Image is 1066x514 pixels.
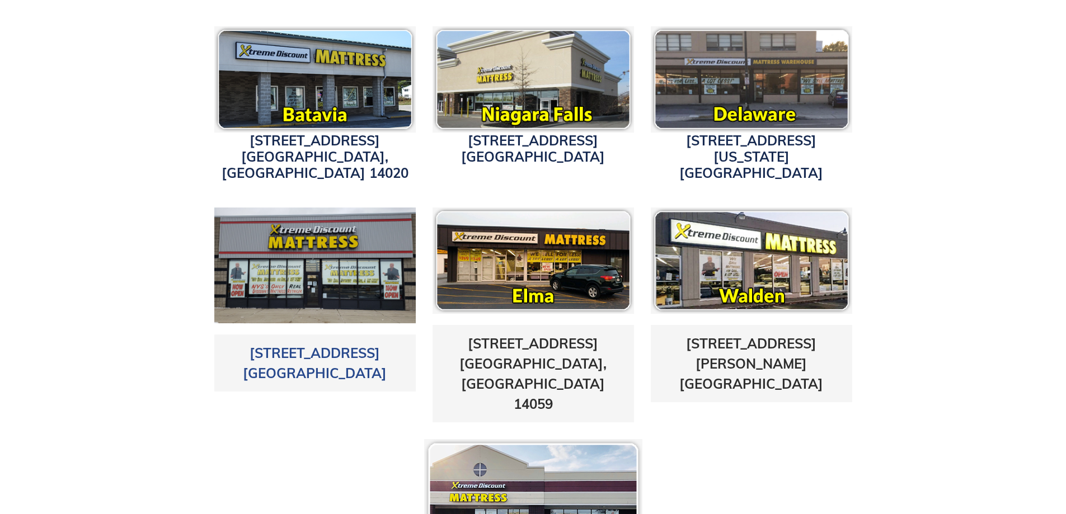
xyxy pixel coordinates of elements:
[222,132,408,181] a: [STREET_ADDRESS][GEOGRAPHIC_DATA], [GEOGRAPHIC_DATA] 14020
[651,26,852,133] img: pf-118c8166--delawareicon.png
[459,335,607,412] a: [STREET_ADDRESS][GEOGRAPHIC_DATA], [GEOGRAPHIC_DATA] 14059
[433,26,634,133] img: Xtreme Discount Mattress Niagara Falls
[461,132,605,165] a: [STREET_ADDRESS][GEOGRAPHIC_DATA]
[679,335,823,392] a: [STREET_ADDRESS][PERSON_NAME][GEOGRAPHIC_DATA]
[214,208,416,323] img: transit-store-photo2-1642015179745.jpg
[214,26,416,133] img: pf-c8c7db02--bataviaicon.png
[433,208,634,314] img: pf-8166afa1--elmaicon.png
[679,132,823,181] a: [STREET_ADDRESS][US_STATE][GEOGRAPHIC_DATA]
[651,208,852,314] img: pf-16118c81--waldenicon.png
[243,345,387,381] a: [STREET_ADDRESS][GEOGRAPHIC_DATA]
